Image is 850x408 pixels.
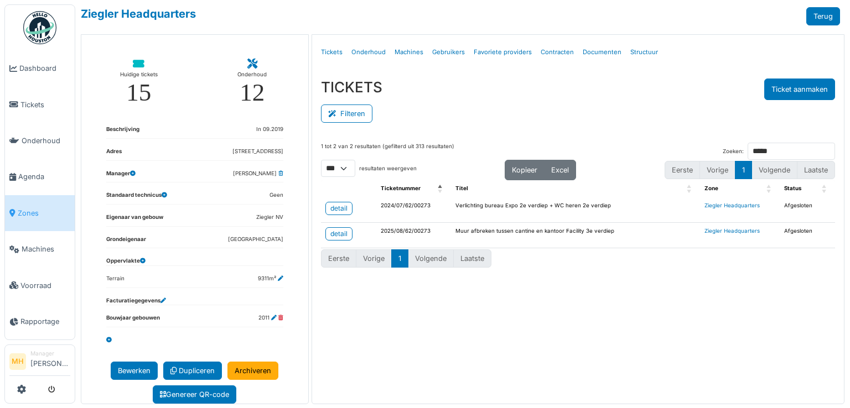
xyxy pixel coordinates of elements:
td: 2024/07/62/00273 [376,197,452,223]
span: Rapportage [20,316,70,327]
span: Voorraad [20,280,70,291]
dt: Beschrijving [106,125,139,138]
li: MH [9,353,26,370]
span: Machines [22,244,70,254]
img: Badge_color-CXgf-gQk.svg [23,11,56,44]
dd: Ziegler NV [256,213,283,222]
dt: Manager [106,170,136,182]
dd: Terrain [106,275,125,283]
span: Status: Activate to sort [822,180,828,197]
dd: 2011 [258,314,283,322]
span: Titel [455,185,468,191]
a: Archiveren [227,362,278,380]
span: Zone [704,185,718,191]
div: 15 [126,80,151,105]
a: Onderhoud 12 [226,50,278,114]
dd: In 09.2019 [256,125,283,134]
td: Muur afbreken tussen cantine en kantoor Facility 3e verdiep [451,223,700,248]
a: Zones [5,195,75,231]
a: Huidige tickets 15 [111,50,167,114]
a: Voorraad [5,267,75,303]
a: Ziegler Headquarters [704,228,760,234]
a: Ziegler Headquarters [81,7,196,20]
a: Machines [390,39,428,65]
nav: pagination [321,249,491,268]
a: Tickets [5,86,75,122]
a: Terug [806,7,840,25]
td: Afgesloten [780,223,835,248]
a: Bewerken [111,362,158,380]
span: Kopieer [512,166,537,174]
a: MH Manager[PERSON_NAME] [9,349,70,376]
dt: Adres [106,148,122,160]
button: Excel [544,160,576,180]
a: detail [325,202,353,215]
dt: Grondeigenaar [106,236,146,248]
a: Rapportage [5,304,75,339]
td: Afgesloten [780,197,835,223]
a: Contracten [536,39,578,65]
a: Documenten [578,39,626,65]
dd: [STREET_ADDRESS] [232,148,283,156]
dd: 9311m² [258,275,283,283]
td: Verlichting bureau Expo 2e verdiep + WC heren 2e verdiep [451,197,700,223]
a: Ziegler Headquarters [704,202,760,208]
a: Genereer QR-code [153,385,236,404]
span: Titel: Activate to sort [687,180,693,197]
a: Dupliceren [163,362,222,380]
dt: Oppervlakte [106,257,146,265]
a: Onderhoud [347,39,390,65]
span: Ticketnummer [381,185,421,191]
span: Zones [18,208,70,218]
a: Dashboard [5,50,75,86]
div: 12 [240,80,265,105]
button: 1 [391,249,408,268]
span: Agenda [18,171,70,182]
dd: [GEOGRAPHIC_DATA] [228,236,283,244]
label: Zoeken: [723,148,744,156]
span: Dashboard [19,63,70,74]
li: [PERSON_NAME] [30,349,70,373]
td: 2025/08/62/00273 [376,223,452,248]
span: Onderhoud [22,135,70,146]
a: Agenda [5,159,75,195]
span: Excel [551,166,569,174]
a: detail [325,227,353,240]
dt: Standaard technicus [106,191,167,204]
span: Status [784,185,801,191]
div: Onderhoud [237,69,267,80]
dt: Facturatiegegevens [106,297,166,305]
a: Favoriete providers [469,39,536,65]
span: Tickets [20,100,70,110]
div: detail [330,203,348,213]
dt: Bouwjaar gebouwen [106,314,160,327]
button: Ticket aanmaken [764,79,835,100]
button: Kopieer [505,160,545,180]
button: Filteren [321,104,372,123]
span: Zone: Activate to sort [766,180,773,197]
div: 1 tot 2 van 2 resultaten (gefilterd uit 313 resultaten) [321,143,454,160]
a: Tickets [317,39,347,65]
dd: Geen [269,191,283,200]
label: resultaten weergeven [359,165,417,173]
a: Gebruikers [428,39,469,65]
h3: TICKETS [321,79,382,96]
button: 1 [735,161,752,179]
dd: [PERSON_NAME] [233,170,283,178]
a: Machines [5,231,75,267]
a: Onderhoud [5,123,75,159]
dt: Eigenaar van gebouw [106,213,163,226]
div: detail [330,229,348,239]
div: Manager [30,349,70,358]
span: Ticketnummer: Activate to invert sorting [438,180,444,197]
a: Structuur [626,39,662,65]
div: Huidige tickets [120,69,158,80]
nav: pagination [665,161,835,179]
